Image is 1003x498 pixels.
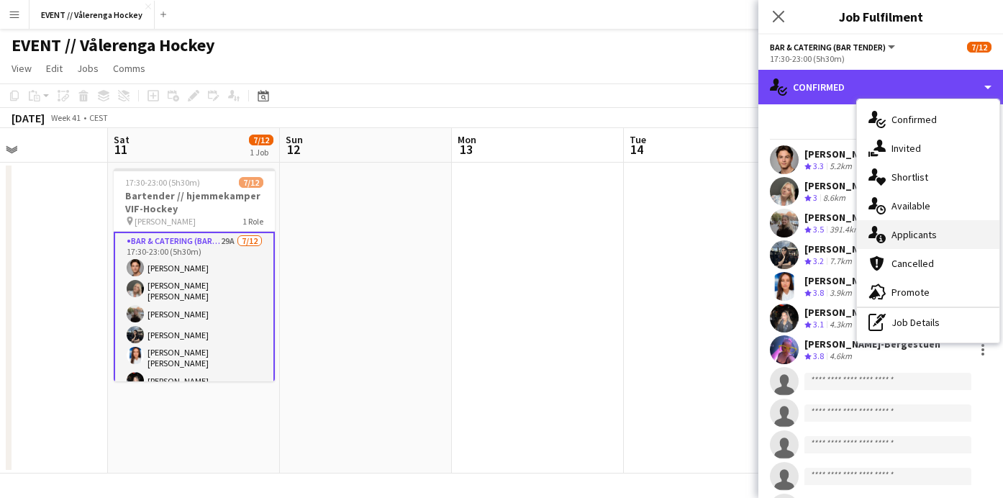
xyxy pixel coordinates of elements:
div: [PERSON_NAME] [804,306,881,319]
div: 4.3km [827,319,855,331]
span: Tue [630,133,646,146]
span: 1 Role [242,216,263,227]
span: 3.8 [813,287,824,298]
div: 5.2km [827,160,855,173]
button: EVENT // Vålerenga Hockey [29,1,155,29]
a: Edit [40,59,68,78]
h3: Job Fulfilment [758,7,1003,26]
span: 3.5 [813,224,824,235]
div: [PERSON_NAME] [PERSON_NAME] [804,179,959,192]
span: Available [891,199,930,212]
span: Sat [114,133,130,146]
div: 7.7km [827,255,855,268]
span: 14 [627,141,646,158]
span: Promote [891,286,930,299]
span: 7/12 [967,42,991,53]
div: 17:30-23:00 (5h30m) [770,53,991,64]
span: Mon [458,133,476,146]
span: Comms [113,62,145,75]
span: 11 [112,141,130,158]
span: Confirmed [891,113,937,126]
div: 1 Job [250,147,273,158]
h3: Bartender // hjemmekamper VIF-Hockey [114,189,275,215]
div: [DATE] [12,111,45,125]
div: [PERSON_NAME] [804,148,881,160]
span: Shortlist [891,171,928,184]
span: Sun [286,133,303,146]
span: 7/12 [249,135,273,145]
span: Cancelled [891,257,934,270]
span: 3 [813,192,817,203]
div: 8.6km [820,192,848,204]
button: Bar & Catering (Bar Tender) [770,42,897,53]
div: Confirmed [758,70,1003,104]
span: Jobs [77,62,99,75]
div: 391.4km [827,224,863,236]
div: Job Details [857,308,999,337]
div: 4.6km [827,350,855,363]
span: 3.8 [813,350,824,361]
span: 13 [455,141,476,158]
span: 12 [283,141,303,158]
div: [PERSON_NAME]-Bergestuen [804,338,940,350]
span: Applicants [891,228,937,241]
span: 3.1 [813,319,824,330]
span: [PERSON_NAME] [135,216,196,227]
div: [PERSON_NAME] [804,243,881,255]
div: 3.9km [827,287,855,299]
span: 17:30-23:00 (5h30m) [125,177,200,188]
span: Invited [891,142,921,155]
div: [PERSON_NAME] [PERSON_NAME] [804,274,959,287]
h1: EVENT // Vålerenga Hockey [12,35,215,56]
div: [PERSON_NAME] [804,211,881,224]
span: View [12,62,32,75]
a: Comms [107,59,151,78]
app-job-card: 17:30-23:00 (5h30m)7/12Bartender // hjemmekamper VIF-Hockey [PERSON_NAME]1 RoleBar & Catering (Ba... [114,168,275,381]
span: 3.3 [813,160,824,171]
a: Jobs [71,59,104,78]
span: Week 41 [47,112,83,123]
span: Bar & Catering (Bar Tender) [770,42,886,53]
div: CEST [89,112,108,123]
a: View [6,59,37,78]
span: 7/12 [239,177,263,188]
span: 3.2 [813,255,824,266]
span: Edit [46,62,63,75]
